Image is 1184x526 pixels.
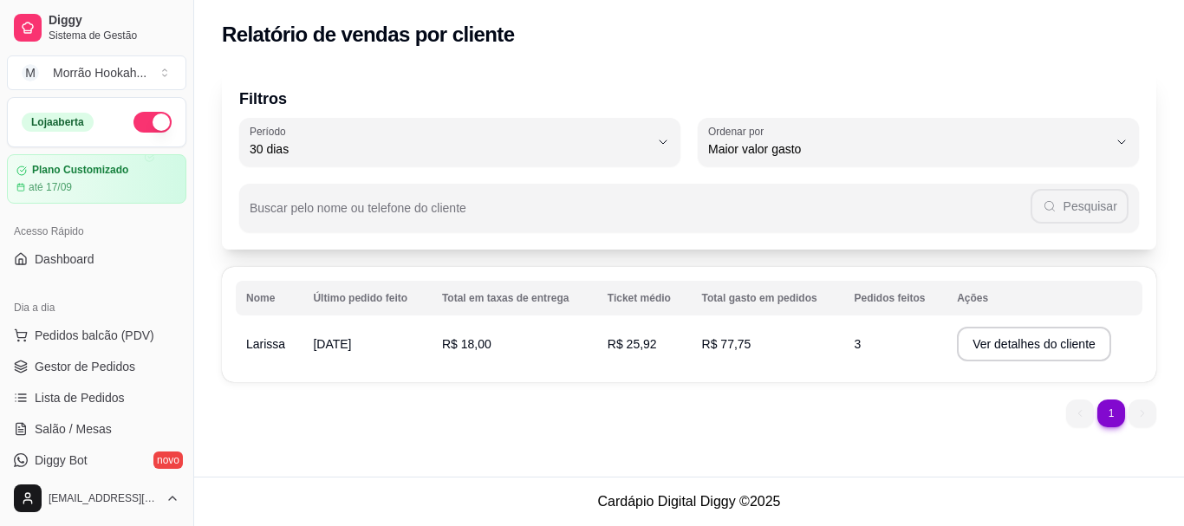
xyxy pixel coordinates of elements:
[947,281,1142,315] th: Ações
[22,113,94,132] div: Loja aberta
[53,64,146,81] div: Morrão Hookah ...
[7,321,186,349] button: Pedidos balcão (PDV)
[194,477,1184,526] footer: Cardápio Digital Diggy © 2025
[1057,391,1165,436] nav: pagination navigation
[35,451,88,469] span: Diggy Bot
[7,7,186,49] a: DiggySistema de Gestão
[442,337,491,351] span: R$ 18,00
[303,281,432,315] th: Último pedido feito
[854,337,861,351] span: 3
[32,164,128,177] article: Plano Customizado
[692,281,844,315] th: Total gasto em pedidos
[7,353,186,380] a: Gestor de Pedidos
[250,124,291,139] label: Período
[7,218,186,245] div: Acesso Rápido
[608,337,657,351] span: R$ 25,92
[49,491,159,505] span: [EMAIL_ADDRESS][DOMAIN_NAME]
[432,281,597,315] th: Total em taxas de entrega
[133,112,172,133] button: Alterar Status
[1097,399,1125,427] li: pagination item 1 active
[35,358,135,375] span: Gestor de Pedidos
[7,294,186,321] div: Dia a dia
[7,415,186,443] a: Salão / Mesas
[250,140,649,158] span: 30 dias
[7,384,186,412] a: Lista de Pedidos
[7,446,186,474] a: Diggy Botnovo
[49,13,179,29] span: Diggy
[246,337,285,351] span: Larissa
[35,250,94,268] span: Dashboard
[843,281,947,315] th: Pedidos feitos
[957,327,1111,361] button: Ver detalhes do cliente
[35,389,125,406] span: Lista de Pedidos
[698,118,1139,166] button: Ordenar porMaior valor gasto
[708,124,770,139] label: Ordenar por
[239,118,680,166] button: Período30 dias
[7,55,186,90] button: Select a team
[49,29,179,42] span: Sistema de Gestão
[708,140,1108,158] span: Maior valor gasto
[35,327,154,344] span: Pedidos balcão (PDV)
[7,154,186,204] a: Plano Customizadoaté 17/09
[250,206,1031,224] input: Buscar pelo nome ou telefone do cliente
[702,337,751,351] span: R$ 77,75
[239,87,1139,111] p: Filtros
[222,21,515,49] h2: Relatório de vendas por cliente
[35,420,112,438] span: Salão / Mesas
[7,477,186,519] button: [EMAIL_ADDRESS][DOMAIN_NAME]
[22,64,39,81] span: M
[29,180,72,194] article: até 17/09
[236,281,303,315] th: Nome
[7,245,186,273] a: Dashboard
[313,337,351,351] span: [DATE]
[597,281,692,315] th: Ticket médio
